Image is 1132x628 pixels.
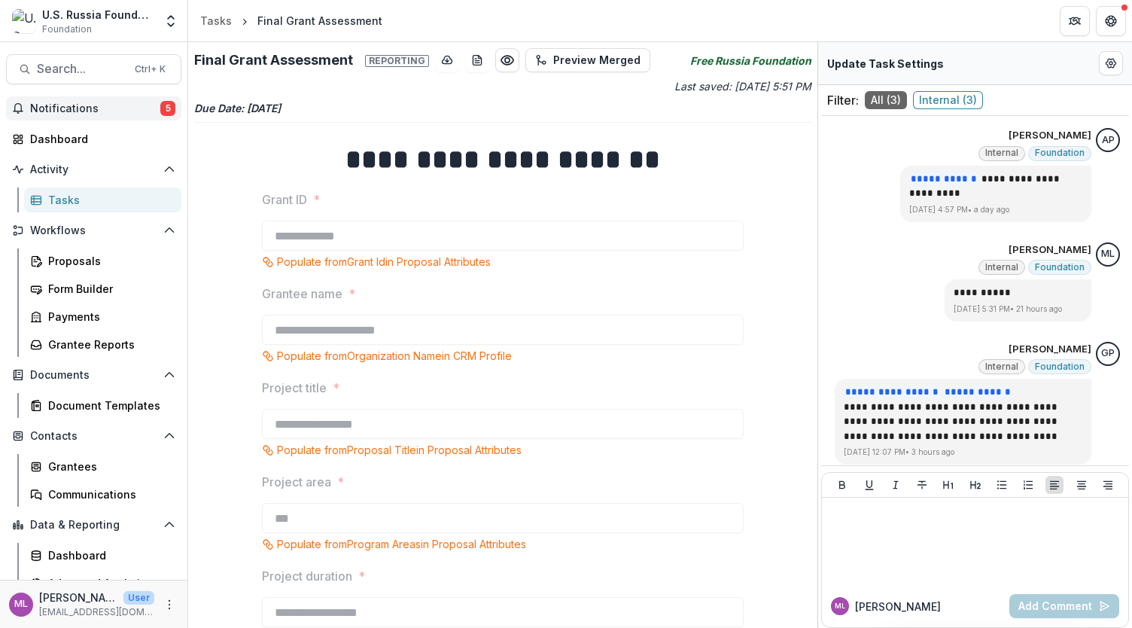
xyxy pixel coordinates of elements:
span: Notifications [30,102,160,115]
span: Workflows [30,224,157,237]
button: Heading 2 [966,476,984,494]
button: Strike [913,476,931,494]
span: Internal [985,361,1018,372]
div: Ctrl + K [132,61,169,78]
a: Grantee Reports [24,332,181,357]
div: Proposals [48,253,169,269]
img: U.S. Russia Foundation [12,9,36,33]
span: Foundation [1035,361,1085,372]
div: Maria Lvova [1101,249,1115,259]
button: Bold [833,476,851,494]
p: [PERSON_NAME] [1009,128,1091,143]
p: Project title [262,379,327,397]
a: Document Templates [24,393,181,418]
button: Add Comment [1009,594,1119,618]
div: Maria Lvova [835,602,846,610]
p: Last saved: [DATE] 5:51 PM [506,78,811,94]
span: Search... [37,62,126,76]
p: [DATE] 12:07 PM • 3 hours ago [844,447,1082,458]
a: Dashboard [24,543,181,568]
p: [PERSON_NAME] [1009,342,1091,357]
button: Preview Merged [525,48,650,72]
button: Open Workflows [6,218,181,242]
a: Tasks [194,10,238,32]
p: Populate from Proposal Title in Proposal Attributes [277,442,522,458]
a: Proposals [24,248,181,273]
div: Gennady Podolny [1101,349,1115,358]
a: Form Builder [24,276,181,301]
span: Documents [30,369,157,382]
div: Form Builder [48,281,169,297]
h2: Final Grant Assessment [194,52,429,69]
div: U.S. Russia Foundation [42,7,154,23]
span: Data & Reporting [30,519,157,532]
button: Open Documents [6,363,181,387]
span: 5 [160,101,175,116]
span: Internal [985,262,1018,273]
button: Open entity switcher [160,6,181,36]
div: Document Templates [48,398,169,413]
button: Ordered List [1019,476,1037,494]
button: Preview 9b2093b7-878f-4340-90f3-3b21dd561727.pdf [495,48,519,72]
button: Edit Form Settings [1099,51,1123,75]
div: Dashboard [48,547,169,563]
span: Activity [30,163,157,176]
div: Grantee Reports [48,337,169,352]
p: Populate from Organization Name in CRM Profile [277,348,512,364]
button: Align Right [1099,476,1117,494]
button: Open Data & Reporting [6,513,181,537]
span: Foundation [42,23,92,36]
p: Project area [262,473,331,491]
a: Grantees [24,454,181,479]
button: Heading 1 [939,476,957,494]
span: Internal [985,148,1018,158]
p: [DATE] 4:57 PM • a day ago [909,204,1082,215]
button: Notifications5 [6,96,181,120]
div: Communications [48,486,169,502]
button: Align Left [1045,476,1064,494]
a: Dashboard [6,127,181,151]
div: Tasks [48,192,169,208]
p: Grant ID [262,191,307,209]
button: Italicize [887,476,905,494]
p: [EMAIL_ADDRESS][DOMAIN_NAME] [39,605,154,619]
button: Open Activity [6,157,181,181]
p: [PERSON_NAME] [39,590,117,605]
button: Search... [6,54,181,84]
div: Advanced Analytics [48,575,169,591]
a: Advanced Analytics [24,571,181,596]
p: Filter: [827,91,859,109]
p: [PERSON_NAME] [855,599,941,614]
p: Populate from Program Areas in Proposal Attributes [277,536,526,552]
p: [DATE] 5:31 PM • 21 hours ago [954,303,1082,315]
button: Get Help [1096,6,1126,36]
a: Payments [24,304,181,329]
span: Contacts [30,430,157,443]
button: download-button [435,48,459,72]
div: Anna P [1102,136,1115,145]
span: Internal ( 3 ) [913,91,983,109]
p: Populate from Grant Id in Proposal Attributes [277,254,491,270]
button: More [160,596,178,614]
div: Dashboard [30,131,169,147]
p: Update Task Settings [827,56,944,72]
p: Project duration [262,567,352,585]
i: Free Russia Foundation [690,53,811,69]
div: Tasks [200,13,232,29]
div: Final Grant Assessment [257,13,382,29]
button: download-word-button [465,48,489,72]
span: Reporting [365,55,429,67]
span: Foundation [1035,148,1085,158]
div: Grantees [48,459,169,474]
a: Tasks [24,187,181,212]
span: Foundation [1035,262,1085,273]
div: Maria Lvova [14,599,28,609]
button: Open Contacts [6,424,181,448]
a: Communications [24,482,181,507]
button: Underline [860,476,878,494]
button: Align Center [1073,476,1091,494]
p: [PERSON_NAME] [1009,242,1091,258]
p: Grantee name [262,285,342,303]
button: Partners [1060,6,1090,36]
nav: breadcrumb [194,10,388,32]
